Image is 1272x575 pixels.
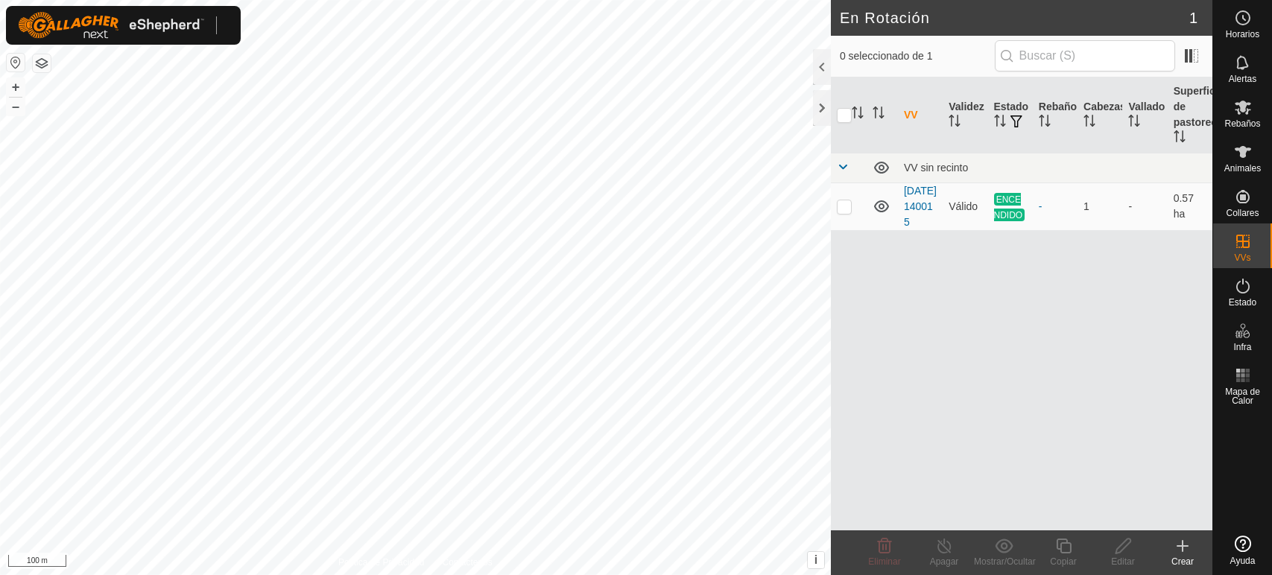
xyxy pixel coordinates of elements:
span: 0 seleccionado de 1 [840,48,995,64]
span: ENCENDIDO [994,193,1025,221]
th: Cabezas [1078,77,1122,153]
div: - [1039,199,1072,215]
span: Alertas [1229,74,1256,83]
a: [DATE] 140015 [904,185,937,228]
div: Copiar [1034,555,1093,568]
span: Collares [1226,209,1259,217]
td: 0.57 ha [1168,182,1212,230]
div: Editar [1093,555,1153,568]
div: Apagar [914,555,974,568]
p-sorticon: Activar para ordenar [1128,117,1140,129]
div: Crear [1153,555,1212,568]
th: Estado [988,77,1033,153]
p-sorticon: Activar para ordenar [994,117,1006,129]
span: Estado [1229,298,1256,307]
span: Animales [1224,164,1261,173]
td: Válido [943,182,987,230]
button: i [808,552,824,568]
button: Capas del Mapa [33,54,51,72]
span: 1 [1189,7,1197,29]
span: Infra [1233,343,1251,352]
p-sorticon: Activar para ordenar [1174,133,1186,144]
span: Eliminar [868,556,900,567]
p-sorticon: Activar para ordenar [873,109,885,121]
th: Rebaño [1033,77,1078,153]
p-sorticon: Activar para ordenar [852,109,864,121]
span: VVs [1234,253,1250,262]
span: Mapa de Calor [1217,387,1268,405]
div: Mostrar/Ocultar [974,555,1034,568]
input: Buscar (S) [995,40,1175,72]
a: Ayuda [1213,530,1272,571]
span: Ayuda [1230,556,1256,565]
button: Restablecer Mapa [7,54,25,72]
td: 1 [1078,182,1122,230]
a: Contáctenos [442,556,492,569]
span: Rebaños [1224,119,1260,128]
th: Vallado [1122,77,1167,153]
a: Política de Privacidad [338,556,424,569]
p-sorticon: Activar para ordenar [949,117,961,129]
th: VV [898,77,943,153]
th: Superficie de pastoreo [1168,77,1212,153]
button: – [7,98,25,115]
h2: En Rotación [840,9,1189,27]
div: VV sin recinto [904,162,1206,174]
p-sorticon: Activar para ordenar [1039,117,1051,129]
button: + [7,78,25,96]
th: Validez [943,77,987,153]
span: i [814,553,817,566]
td: - [1122,182,1167,230]
p-sorticon: Activar para ordenar [1083,117,1095,129]
img: Logo Gallagher [18,12,204,39]
span: Horarios [1226,30,1259,39]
